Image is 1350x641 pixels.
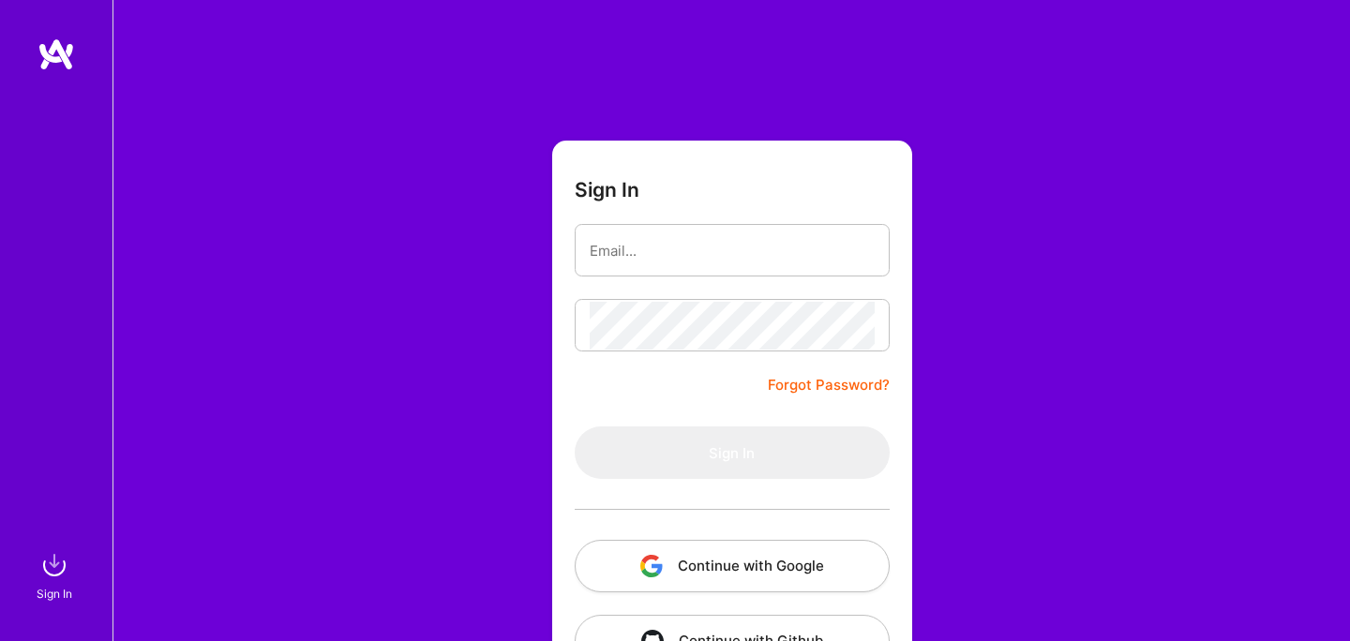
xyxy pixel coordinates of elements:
a: Forgot Password? [768,374,890,396]
img: logo [37,37,75,71]
h3: Sign In [575,178,639,201]
div: Sign In [37,584,72,604]
input: Email... [590,227,875,275]
button: Sign In [575,426,890,479]
a: sign inSign In [39,546,73,604]
img: icon [640,555,663,577]
img: sign in [36,546,73,584]
button: Continue with Google [575,540,890,592]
